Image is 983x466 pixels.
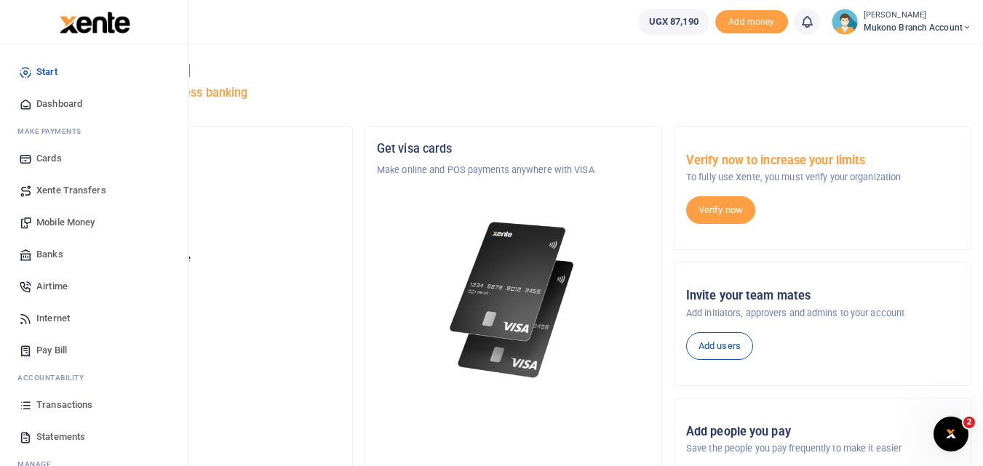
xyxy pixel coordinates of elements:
[832,9,858,35] img: profile-user
[686,196,755,224] a: Verify now
[68,252,341,266] p: Your current account balance
[715,15,788,26] a: Add money
[12,88,177,120] a: Dashboard
[12,174,177,206] a: Xente Transfers
[68,163,341,177] p: Tugende Limited
[36,279,68,294] span: Airtime
[377,163,650,177] p: Make online and POS payments anywhere with VISA
[36,97,82,111] span: Dashboard
[12,270,177,302] a: Airtime
[12,120,177,142] li: M
[12,142,177,174] a: Cards
[12,334,177,366] a: Pay Bill
[25,126,81,137] span: ake Payments
[68,270,341,284] h5: UGX 87,190
[864,9,971,22] small: [PERSON_NAME]
[36,398,92,412] span: Transactions
[715,10,788,34] li: Toup your wallet
[686,170,959,185] p: To fully use Xente, you must verify your organization
[68,198,341,212] h5: Account
[36,183,106,198] span: Xente Transfers
[377,142,650,156] h5: Get visa cards
[68,142,341,156] h5: Organization
[55,63,971,79] h4: Hello [PERSON_NAME]
[715,10,788,34] span: Add money
[934,417,968,451] iframe: Intercom live chat
[58,16,130,27] a: logo-small logo-large logo-large
[963,417,975,428] span: 2
[36,215,95,230] span: Mobile Money
[36,430,85,444] span: Statements
[28,372,84,383] span: countability
[686,441,959,456] p: Save the people you pay frequently to make it easier
[12,238,177,270] a: Banks
[632,9,715,35] li: Wallet ballance
[832,9,971,35] a: profile-user [PERSON_NAME] Mukono branch account
[686,289,959,303] h5: Invite your team mates
[638,9,709,35] a: UGX 87,190
[686,425,959,439] h5: Add people you pay
[12,366,177,389] li: Ac
[12,389,177,421] a: Transactions
[445,212,582,387] img: xente-_physical_cards.png
[36,311,70,326] span: Internet
[68,220,341,234] p: Mukono branch account
[36,65,57,79] span: Start
[12,56,177,88] a: Start
[864,21,971,34] span: Mukono branch account
[36,343,67,358] span: Pay Bill
[12,421,177,453] a: Statements
[686,306,959,321] p: Add initiators, approvers and admins to your account
[649,15,699,29] span: UGX 87,190
[60,12,130,33] img: logo-large
[36,151,62,166] span: Cards
[686,332,753,360] a: Add users
[12,206,177,238] a: Mobile Money
[12,302,177,334] a: Internet
[686,153,959,168] h5: Verify now to increase your limits
[36,247,63,262] span: Banks
[55,86,971,100] h5: Welcome to better business banking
